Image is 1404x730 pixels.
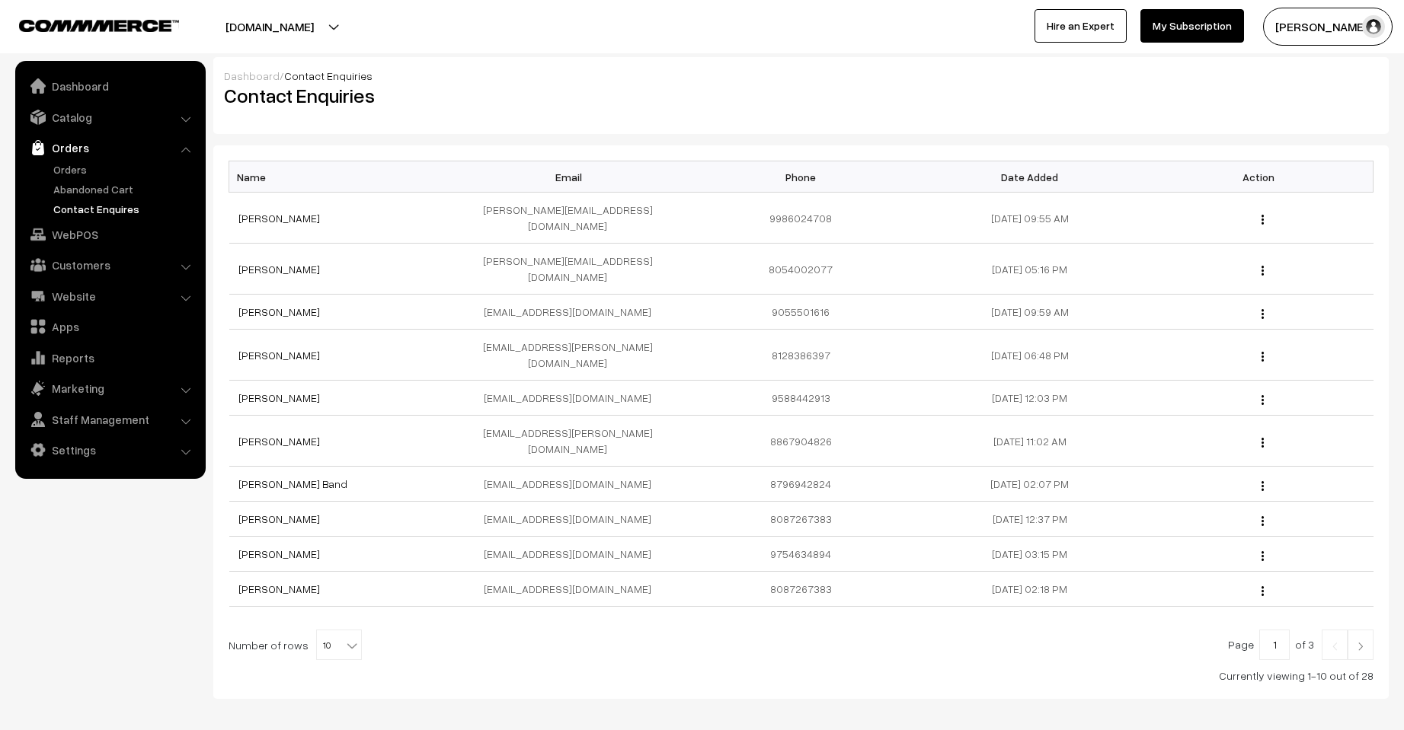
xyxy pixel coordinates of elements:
[224,68,1378,84] div: /
[686,193,915,244] td: 9986024708
[19,104,200,131] a: Catalog
[19,15,152,33] a: COMMMERCE
[19,251,200,279] a: Customers
[238,391,320,404] a: [PERSON_NAME]
[1262,516,1264,526] img: Menu
[1262,586,1264,596] img: Menu
[916,295,1144,330] td: [DATE] 09:59 AM
[458,537,686,572] td: [EMAIL_ADDRESS][DOMAIN_NAME]
[458,295,686,330] td: [EMAIL_ADDRESS][DOMAIN_NAME]
[19,72,200,100] a: Dashboard
[916,193,1144,244] td: [DATE] 09:55 AM
[19,134,200,161] a: Orders
[1262,215,1264,225] img: Menu
[1262,481,1264,491] img: Menu
[458,467,686,502] td: [EMAIL_ADDRESS][DOMAIN_NAME]
[224,84,790,107] h2: Contact Enquiries
[1354,642,1367,651] img: Right
[686,572,915,607] td: 8087267383
[1262,266,1264,276] img: Menu
[1035,9,1127,43] a: Hire an Expert
[1228,638,1254,651] span: Page
[238,305,320,318] a: [PERSON_NAME]
[19,282,200,310] a: Website
[317,630,361,661] span: 10
[458,381,686,416] td: [EMAIL_ADDRESS][DOMAIN_NAME]
[1262,438,1264,448] img: Menu
[1144,161,1373,193] th: Action
[172,8,367,46] button: [DOMAIN_NAME]
[916,330,1144,381] td: [DATE] 06:48 PM
[686,467,915,502] td: 8796942824
[1140,9,1244,43] a: My Subscription
[19,406,200,433] a: Staff Management
[686,244,915,295] td: 8054002077
[238,512,320,525] a: [PERSON_NAME]
[19,436,200,464] a: Settings
[916,244,1144,295] td: [DATE] 05:16 PM
[1262,309,1264,319] img: Menu
[1262,352,1264,362] img: Menu
[458,572,686,607] td: [EMAIL_ADDRESS][DOMAIN_NAME]
[916,381,1144,416] td: [DATE] 12:03 PM
[238,582,320,595] a: [PERSON_NAME]
[458,244,686,295] td: [PERSON_NAME][EMAIL_ADDRESS][DOMAIN_NAME]
[238,477,347,490] a: [PERSON_NAME] Band
[50,201,200,217] a: Contact Enquires
[19,375,200,402] a: Marketing
[686,502,915,537] td: 8087267383
[229,161,458,193] th: Name
[686,161,915,193] th: Phone
[229,637,309,653] span: Number of rows
[686,537,915,572] td: 9754634894
[686,381,915,416] td: 9588442913
[916,161,1144,193] th: Date Added
[458,330,686,381] td: [EMAIL_ADDRESS][PERSON_NAME][DOMAIN_NAME]
[916,416,1144,467] td: [DATE] 11:02 AM
[19,20,179,31] img: COMMMERCE
[19,344,200,371] a: Reports
[458,416,686,467] td: [EMAIL_ADDRESS][PERSON_NAME][DOMAIN_NAME]
[238,547,320,560] a: [PERSON_NAME]
[50,161,200,177] a: Orders
[916,572,1144,607] td: [DATE] 02:18 PM
[458,502,686,537] td: [EMAIL_ADDRESS][DOMAIN_NAME]
[916,467,1144,502] td: [DATE] 02:07 PM
[1262,395,1264,405] img: Menu
[458,161,686,193] th: Email
[686,295,915,330] td: 9055501616
[224,69,280,82] a: Dashboard
[1263,8,1393,46] button: [PERSON_NAME]
[916,502,1144,537] td: [DATE] 12:37 PM
[238,349,320,362] a: [PERSON_NAME]
[458,193,686,244] td: [PERSON_NAME][EMAIL_ADDRESS][DOMAIN_NAME]
[19,313,200,340] a: Apps
[238,263,320,276] a: [PERSON_NAME]
[916,537,1144,572] td: [DATE] 03:15 PM
[1262,551,1264,561] img: Menu
[1328,642,1342,651] img: Left
[19,221,200,248] a: WebPOS
[238,435,320,448] a: [PERSON_NAME]
[1295,638,1314,651] span: of 3
[1362,15,1385,38] img: user
[686,416,915,467] td: 8867904826
[238,212,320,225] a: [PERSON_NAME]
[686,330,915,381] td: 8128386397
[229,668,1374,684] div: Currently viewing 1-10 out of 28
[284,69,373,82] span: Contact Enquiries
[316,630,362,660] span: 10
[50,181,200,197] a: Abandoned Cart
